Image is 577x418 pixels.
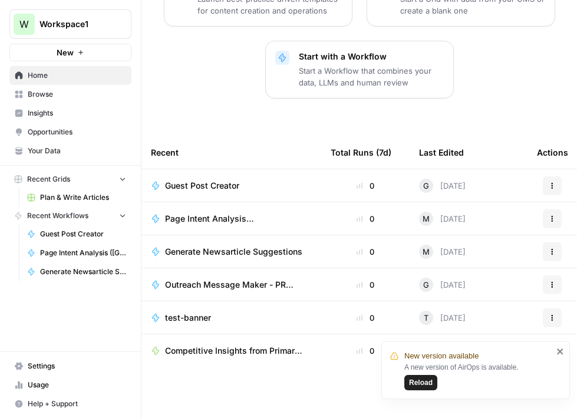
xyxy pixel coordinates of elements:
[40,266,126,277] span: Generate Newsarticle Suggestions
[22,225,131,243] a: Guest Post Creator
[165,312,211,324] span: test-banner
[419,136,464,169] div: Last Edited
[331,213,400,225] div: 0
[40,229,126,239] span: Guest Post Creator
[331,246,400,258] div: 0
[39,18,111,30] span: Workspace1
[9,66,131,85] a: Home
[28,89,126,100] span: Browse
[151,312,312,324] a: test-banner
[9,207,131,225] button: Recent Workflows
[419,245,466,259] div: [DATE]
[409,377,433,388] span: Reload
[151,213,312,225] a: Page Intent Analysis ([GEOGRAPHIC_DATA])
[265,41,454,98] button: Start with a WorkflowStart a Workflow that combines your data, LLMs and human review
[556,347,565,356] button: close
[40,248,126,258] span: Page Intent Analysis ([GEOGRAPHIC_DATA])
[299,65,444,88] p: Start a Workflow that combines your data, LLMs and human review
[404,362,553,390] div: A new version of AirOps is available.
[9,44,131,61] button: New
[9,170,131,188] button: Recent Grids
[19,17,29,31] span: W
[331,312,400,324] div: 0
[423,180,429,192] span: G
[28,127,126,137] span: Opportunities
[423,213,430,225] span: M
[165,213,302,225] span: Page Intent Analysis ([GEOGRAPHIC_DATA])
[22,188,131,207] a: Plan & Write Articles
[151,180,312,192] a: Guest Post Creator
[299,51,444,62] p: Start with a Workflow
[28,108,126,119] span: Insights
[151,136,312,169] div: Recent
[419,179,466,193] div: [DATE]
[151,246,312,258] a: Generate Newsarticle Suggestions
[165,279,302,291] span: Outreach Message Maker - PR Campaigns
[28,361,126,371] span: Settings
[9,85,131,104] a: Browse
[151,279,312,291] a: Outreach Message Maker - PR Campaigns
[331,136,391,169] div: Total Runs (7d)
[165,180,239,192] span: Guest Post Creator
[419,212,466,226] div: [DATE]
[404,375,437,390] button: Reload
[9,141,131,160] a: Your Data
[28,146,126,156] span: Your Data
[22,262,131,281] a: Generate Newsarticle Suggestions
[423,246,430,258] span: M
[537,136,568,169] div: Actions
[9,376,131,394] a: Usage
[27,210,88,221] span: Recent Workflows
[28,380,126,390] span: Usage
[40,192,126,203] span: Plan & Write Articles
[151,345,312,357] a: Competitive Insights from Primary KW
[28,70,126,81] span: Home
[419,278,466,292] div: [DATE]
[165,246,302,258] span: Generate Newsarticle Suggestions
[9,104,131,123] a: Insights
[404,350,479,362] span: New version available
[22,243,131,262] a: Page Intent Analysis ([GEOGRAPHIC_DATA])
[27,174,70,185] span: Recent Grids
[9,9,131,39] button: Workspace: Workspace1
[9,123,131,141] a: Opportunities
[424,312,428,324] span: T
[57,47,74,58] span: New
[419,311,466,325] div: [DATE]
[331,279,400,291] div: 0
[331,345,400,357] div: 0
[423,279,429,291] span: G
[9,394,131,413] button: Help + Support
[9,357,131,376] a: Settings
[28,399,126,409] span: Help + Support
[165,345,302,357] span: Competitive Insights from Primary KW
[331,180,400,192] div: 0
